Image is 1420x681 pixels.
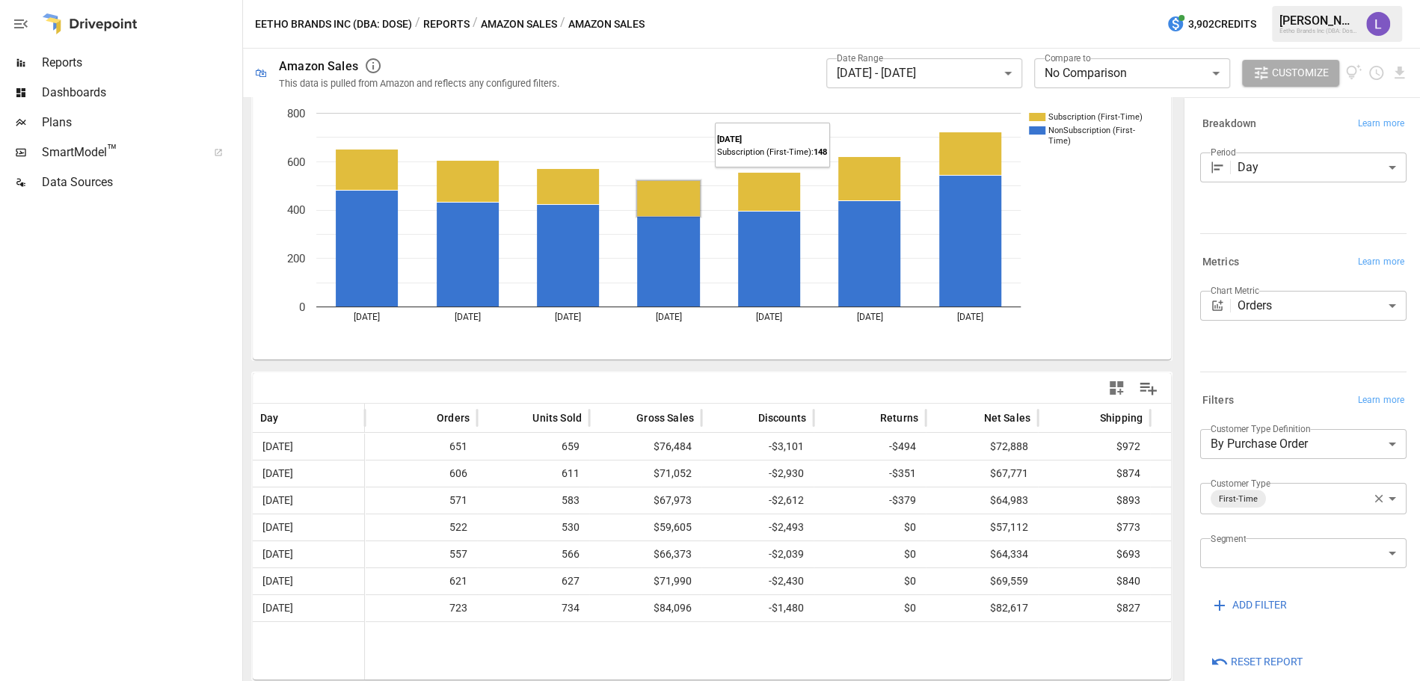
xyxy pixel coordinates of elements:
span: $0 [821,514,918,540]
span: $0 [1158,460,1255,487]
span: $162 [1158,595,1255,621]
div: Day [1238,152,1407,182]
span: [DATE] [260,595,295,621]
h6: Metrics [1202,254,1239,271]
span: $67,771 [933,460,1030,487]
span: 611 [485,460,582,487]
span: $893 [1045,487,1143,514]
span: -$1,480 [709,595,806,621]
button: Sort [961,407,982,428]
button: Sort [735,407,756,428]
span: Returns [880,410,918,425]
span: [DATE] [260,541,295,567]
label: Period [1211,146,1236,158]
span: $0 [821,595,918,621]
button: Download report [1391,64,1408,81]
span: 571 [372,487,470,514]
text: [DATE] [354,312,380,322]
span: $7 [1158,514,1255,540]
span: Reset Report [1231,653,1303,671]
span: $71,990 [597,568,694,594]
span: Day [260,410,279,425]
h6: Filters [1202,392,1234,409]
text: [DATE] [856,312,882,322]
span: 557 [372,541,470,567]
div: / [415,15,420,34]
button: Sort [280,407,301,428]
span: SmartModel [42,144,197,161]
text: Subscription (First-Time) [1048,112,1143,122]
span: $0 [1158,541,1255,567]
button: 3,902Credits [1161,10,1262,38]
button: Sort [414,407,435,428]
span: [DATE] [260,460,295,487]
span: [DATE] [260,434,295,460]
label: Segment [1211,532,1246,545]
span: $874 [1045,460,1143,487]
span: $71,052 [597,460,694,487]
span: Shipping [1100,410,1143,425]
div: Orders [1238,291,1407,321]
text: 600 [287,155,305,169]
div: [PERSON_NAME] [1279,13,1357,28]
span: -$379 [821,487,918,514]
span: Dashboards [42,84,239,102]
button: Reset Report [1200,648,1313,675]
div: 🛍 [255,66,267,80]
span: Customize [1272,64,1329,82]
span: 522 [372,514,470,540]
text: 800 [287,107,305,120]
button: Customize [1242,60,1339,87]
button: ADD FILTER [1200,592,1297,619]
span: 651 [372,434,470,460]
span: ™ [107,141,117,160]
button: View documentation [1345,60,1362,87]
span: $76,484 [597,434,694,460]
span: Data Sources [42,173,239,191]
span: $18 [1158,568,1255,594]
text: 0 [299,301,305,314]
span: $66,373 [597,541,694,567]
label: Customer Type Definition [1211,422,1311,435]
span: $69,559 [933,568,1030,594]
label: Chart Metric [1211,284,1259,297]
span: $82,617 [933,595,1030,621]
text: [DATE] [555,312,581,322]
img: Lindsay North [1366,12,1390,36]
button: Manage Columns [1131,372,1165,405]
span: -$494 [821,434,918,460]
span: [DATE] [260,514,295,540]
span: 3,902 Credits [1188,15,1256,34]
span: $84,096 [597,595,694,621]
button: Eetho Brands Inc (DBA: Dose) [255,15,412,34]
text: Time) [1048,136,1071,146]
svg: A chart. [253,90,1156,360]
button: Sort [1078,407,1098,428]
span: Units Sold [532,410,582,425]
button: Reports [423,15,470,34]
span: 627 [485,568,582,594]
span: -$2,039 [709,541,806,567]
div: By Purchase Order [1200,429,1407,459]
button: Sort [510,407,531,428]
span: $773 [1045,514,1143,540]
span: $693 [1045,541,1143,567]
div: [DATE] - [DATE] [826,58,1022,88]
span: -$2,430 [709,568,806,594]
span: $0 [821,541,918,567]
button: Amazon Sales [481,15,557,34]
div: No Comparison [1034,58,1230,88]
text: NonSubscription (First- [1048,126,1135,135]
span: $64,983 [933,487,1030,514]
span: $67,973 [597,487,694,514]
span: $0 [821,568,918,594]
text: [DATE] [957,312,983,322]
span: [DATE] [260,487,295,514]
span: 530 [485,514,582,540]
span: $0 [1158,434,1255,460]
span: First-Time [1213,490,1264,508]
span: Learn more [1358,255,1404,270]
span: 566 [485,541,582,567]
